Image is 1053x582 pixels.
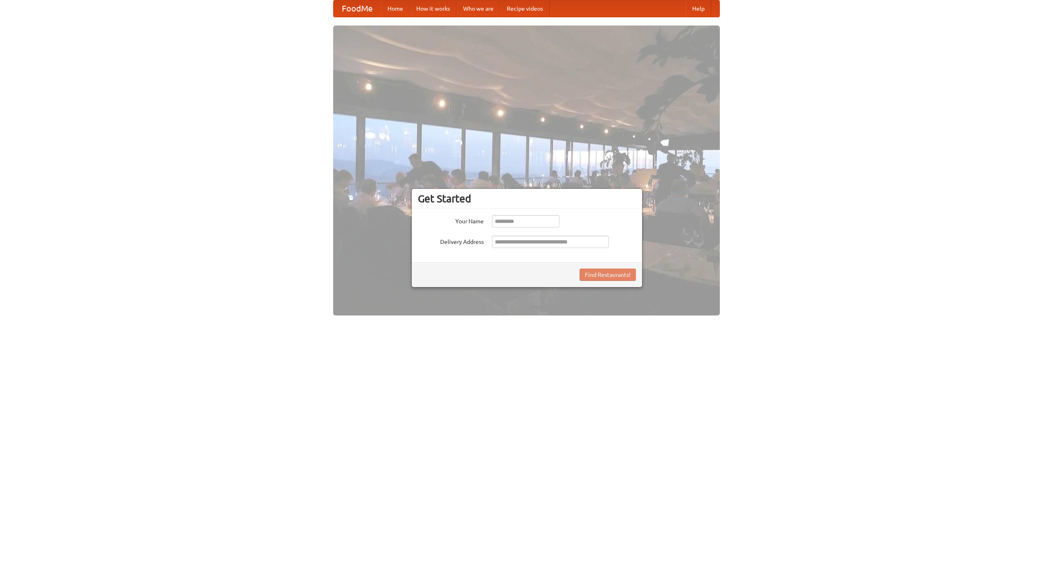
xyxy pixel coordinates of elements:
a: FoodMe [334,0,381,17]
label: Your Name [418,215,484,225]
a: Who we are [457,0,500,17]
button: Find Restaurants! [580,269,636,281]
h3: Get Started [418,192,636,205]
a: Help [686,0,711,17]
label: Delivery Address [418,236,484,246]
a: Home [381,0,410,17]
a: How it works [410,0,457,17]
a: Recipe videos [500,0,550,17]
